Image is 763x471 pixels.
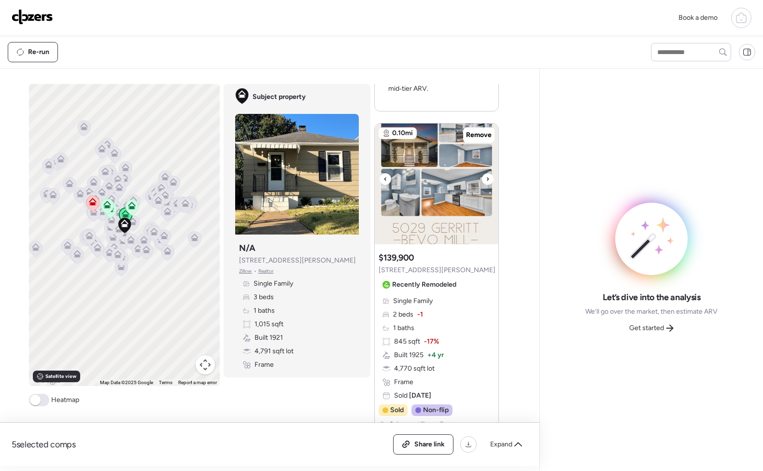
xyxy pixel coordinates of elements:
span: 3 beds [254,292,274,302]
img: Logo [12,9,53,25]
span: 2 beds [393,310,413,319]
span: Zillow [239,267,252,275]
span: 4,770 sqft lot [394,364,435,374]
img: Google [31,374,63,386]
span: Satellite view [45,373,76,380]
span: Book a demo [678,14,718,22]
span: We’ll go over the market, then estimate ARV [585,307,718,317]
button: Map camera controls [196,355,215,374]
span: Remove [466,130,492,140]
span: + 4 yr [427,350,444,360]
span: Let’s dive into the analysis [603,291,701,303]
span: Single Family [393,296,433,306]
span: Non-flip [423,405,449,415]
span: Built 1925 [394,350,424,360]
span: Single Family [254,279,293,289]
span: 4,791 sqft lot [254,346,294,356]
span: Share link [414,440,445,449]
span: 5 selected comps [12,439,76,450]
span: 845 sqft [394,337,420,346]
span: -1 [417,310,423,319]
span: Frame [254,360,274,370]
span: -17% [424,337,439,346]
span: 0.10mi [392,128,413,138]
span: Get started [629,323,664,333]
span: Subject property [253,92,306,102]
a: Report a map error [178,380,217,385]
span: [DATE] [408,391,431,400]
span: [STREET_ADDRESS][PERSON_NAME] [239,256,356,265]
span: [STREET_ADDRESS][PERSON_NAME] [379,265,495,275]
span: Map Data ©2025 Google [100,380,153,385]
span: Realtor [258,267,274,275]
a: Open this area in Google Maps (opens a new window) [31,374,63,386]
span: 6 days until pending [389,420,451,429]
span: Re-run [28,47,49,57]
h3: $139,900 [379,252,414,263]
h3: N/A [239,242,255,254]
span: Heatmap [51,395,79,405]
span: Recently Remodeled [392,280,456,290]
span: Expand [490,440,512,449]
span: 1,015 sqft [254,319,283,329]
span: Built 1921 [254,333,283,343]
span: Sold [390,405,404,415]
span: Frame [394,377,413,387]
span: 1 baths [254,306,275,316]
a: Terms (opens in new tab) [159,380,172,385]
span: 1 baths [393,323,414,333]
span: Sold [394,391,431,401]
span: • [254,267,256,275]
